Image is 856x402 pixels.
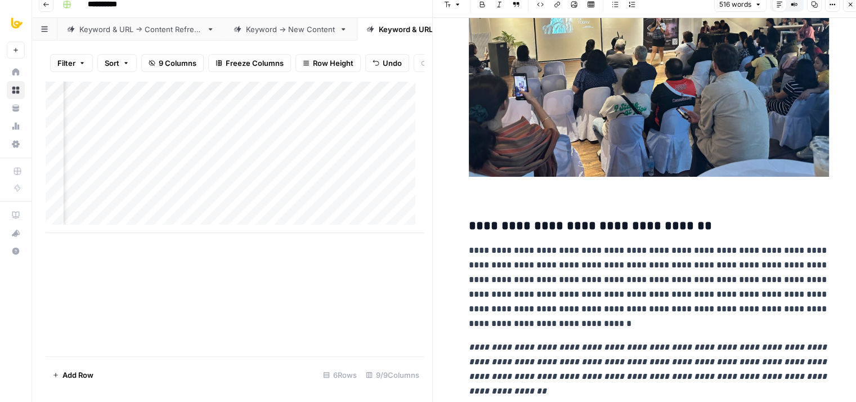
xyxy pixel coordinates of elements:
[7,242,25,260] button: Help + Support
[361,366,424,384] div: 9/9 Columns
[319,366,361,384] div: 6 Rows
[383,57,402,69] span: Undo
[365,54,409,72] button: Undo
[7,63,25,81] a: Home
[7,13,27,33] img: All About AI Logo
[141,54,204,72] button: 9 Columns
[224,18,357,41] a: Keyword -> New Content
[7,135,25,153] a: Settings
[79,24,202,35] div: Keyword & URL -> Content Refresh
[7,224,25,242] button: What's new?
[62,369,93,381] span: Add Row
[7,225,24,242] div: What's new?
[7,9,25,37] button: Workspace: All About AI
[159,57,196,69] span: 9 Columns
[379,24,513,35] div: Keyword & URL -> Content Refresh V2
[50,54,93,72] button: Filter
[246,24,335,35] div: Keyword -> New Content
[97,54,137,72] button: Sort
[57,18,224,41] a: Keyword & URL -> Content Refresh
[7,99,25,117] a: Your Data
[7,117,25,135] a: Usage
[357,18,535,41] a: Keyword & URL -> Content Refresh V2
[313,57,353,69] span: Row Height
[295,54,361,72] button: Row Height
[105,57,119,69] span: Sort
[226,57,284,69] span: Freeze Columns
[7,206,25,224] a: AirOps Academy
[57,57,75,69] span: Filter
[208,54,291,72] button: Freeze Columns
[7,81,25,99] a: Browse
[46,366,100,384] button: Add Row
